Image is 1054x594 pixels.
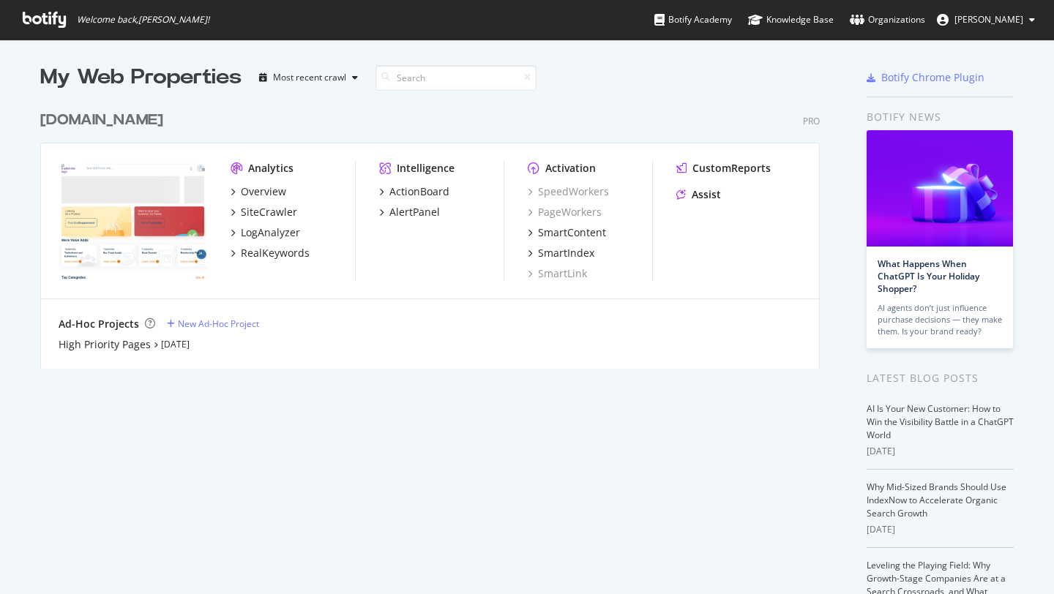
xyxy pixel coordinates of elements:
[867,523,1014,536] div: [DATE]
[375,65,537,91] input: Search
[231,205,297,219] a: SiteCrawler
[867,481,1006,519] a: Why Mid-Sized Brands Should Use IndexNow to Accelerate Organic Search Growth
[867,370,1014,386] div: Latest Blog Posts
[538,246,594,260] div: SmartIndex
[59,161,207,279] img: tradeindia.com
[40,63,242,92] div: My Web Properties
[881,70,984,85] div: Botify Chrome Plugin
[241,205,297,219] div: SiteCrawler
[867,109,1014,125] div: Botify news
[273,73,346,82] div: Most recent crawl
[161,338,190,350] a: [DATE]
[253,66,364,89] button: Most recent crawl
[241,225,300,240] div: LogAnalyzer
[40,92,831,369] div: grid
[379,184,449,199] a: ActionBoard
[528,266,587,281] a: SmartLink
[545,161,596,176] div: Activation
[248,161,294,176] div: Analytics
[867,130,1013,247] img: What Happens When ChatGPT Is Your Holiday Shopper?
[241,184,286,199] div: Overview
[59,317,139,331] div: Ad-Hoc Projects
[231,184,286,199] a: Overview
[867,70,984,85] a: Botify Chrome Plugin
[748,12,834,27] div: Knowledge Base
[241,246,310,260] div: RealKeywords
[379,205,440,219] a: AlertPanel
[40,110,163,131] div: [DOMAIN_NAME]
[676,161,771,176] a: CustomReports
[528,225,606,240] a: SmartContent
[692,161,771,176] div: CustomReports
[59,337,151,352] a: High Priority Pages
[528,184,609,199] a: SpeedWorkers
[528,205,602,219] a: PageWorkers
[389,205,440,219] div: AlertPanel
[676,187,721,202] a: Assist
[231,246,310,260] a: RealKeywords
[925,8,1047,31] button: [PERSON_NAME]
[538,225,606,240] div: SmartContent
[867,402,1014,441] a: AI Is Your New Customer: How to Win the Visibility Battle in a ChatGPT World
[878,302,1002,337] div: AI agents don’t just influence purchase decisions — they make them. Is your brand ready?
[389,184,449,199] div: ActionBoard
[397,161,455,176] div: Intelligence
[40,110,169,131] a: [DOMAIN_NAME]
[867,445,1014,458] div: [DATE]
[803,115,820,127] div: Pro
[654,12,732,27] div: Botify Academy
[850,12,925,27] div: Organizations
[77,14,209,26] span: Welcome back, [PERSON_NAME] !
[954,13,1023,26] span: Amit Das
[692,187,721,202] div: Assist
[231,225,300,240] a: LogAnalyzer
[878,257,979,295] a: What Happens When ChatGPT Is Your Holiday Shopper?
[167,317,259,330] a: New Ad-Hoc Project
[178,317,259,330] div: New Ad-Hoc Project
[528,246,594,260] a: SmartIndex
